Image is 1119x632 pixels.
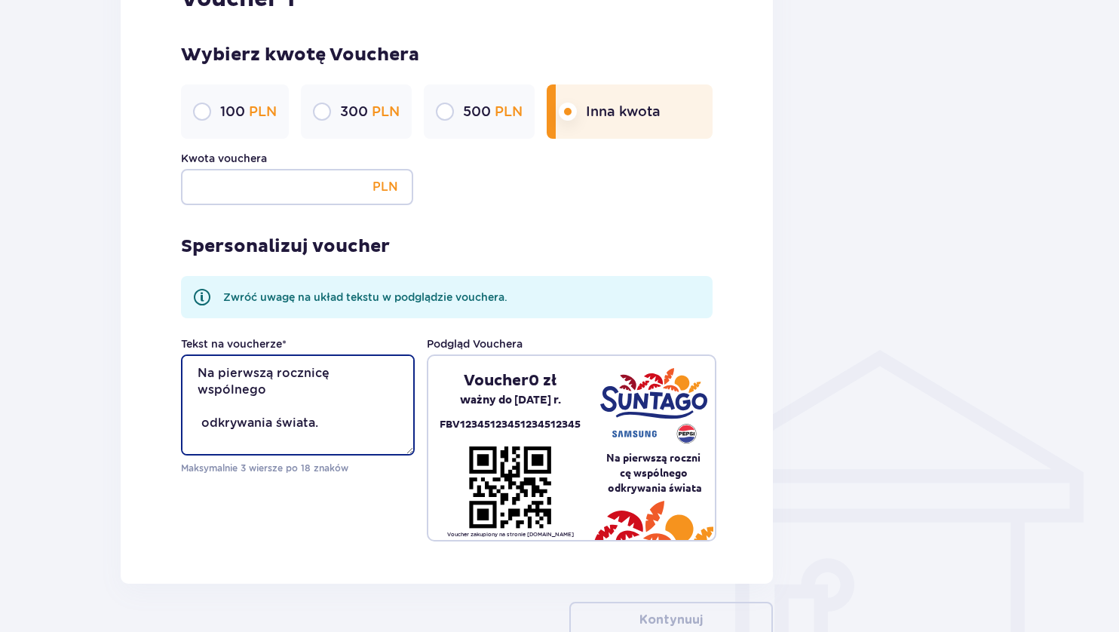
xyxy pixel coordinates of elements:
[372,169,398,205] p: PLN
[223,290,507,305] p: Zwróć uwagę na układ tekstu w podglądzie vouchera.
[639,612,703,628] p: Kontynuuj
[447,531,574,538] p: Voucher zakupiony na stronie [DOMAIN_NAME]
[181,336,287,351] label: Tekst na voucherze *
[181,354,415,456] textarea: Na pierwszą rocznicę wspólnego odkrywania świata.
[460,391,561,410] p: ważny do [DATE] r.
[340,103,400,121] p: 300
[592,450,715,495] pre: Na pierwszą roczni cę wspólnego odkrywania świata
[586,103,661,121] p: Inna kwota
[440,416,581,434] p: FBV12345123451234512345
[181,151,267,166] label: Kwota vouchera
[181,235,390,258] p: Spersonalizuj voucher
[464,371,556,391] p: Voucher 0 zł
[181,44,713,66] p: Wybierz kwotę Vouchera
[249,103,277,119] span: PLN
[427,336,523,351] p: Podgląd Vouchera
[600,368,707,443] img: Suntago - Samsung - Pepsi
[220,103,277,121] p: 100
[181,462,415,475] p: Maksymalnie 3 wiersze po 18 znaków
[372,103,400,119] span: PLN
[495,103,523,119] span: PLN
[463,103,523,121] p: 500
